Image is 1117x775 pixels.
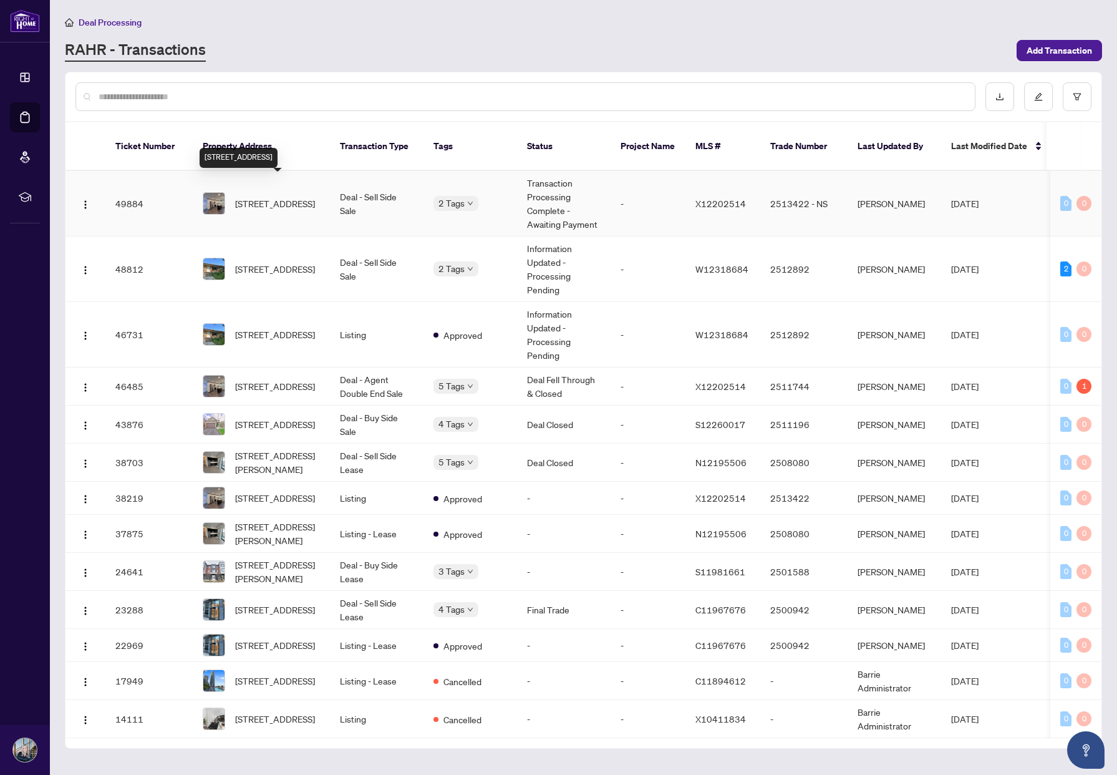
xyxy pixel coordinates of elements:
[105,700,193,738] td: 14111
[80,265,90,275] img: Logo
[443,328,482,342] span: Approved
[105,368,193,406] td: 46485
[235,379,315,393] span: [STREET_ADDRESS]
[80,331,90,341] img: Logo
[330,515,423,553] td: Listing - Lease
[203,561,225,582] img: thumbnail-img
[1060,490,1071,505] div: 0
[695,263,748,275] span: W12318684
[235,603,315,617] span: [STREET_ADDRESS]
[203,635,225,656] img: thumbnail-img
[193,122,330,171] th: Property Address
[695,381,746,392] span: X12202514
[611,553,685,591] td: -
[517,302,611,368] td: Information Updated - Processing Pending
[80,568,90,578] img: Logo
[1076,673,1091,688] div: 0
[1060,455,1071,470] div: 0
[848,122,941,171] th: Last Updated By
[203,258,225,280] img: thumbnail-img
[1076,455,1091,470] div: 0
[235,558,320,585] span: [STREET_ADDRESS][PERSON_NAME]
[760,368,848,406] td: 2511744
[1076,638,1091,653] div: 0
[517,629,611,662] td: -
[611,122,685,171] th: Project Name
[105,236,193,302] td: 48812
[1024,82,1053,111] button: edit
[1076,602,1091,617] div: 0
[65,39,206,62] a: RAHR - Transactions
[951,381,979,392] span: [DATE]
[235,449,320,476] span: [STREET_ADDRESS][PERSON_NAME]
[517,700,611,738] td: -
[235,417,315,431] span: [STREET_ADDRESS]
[1076,526,1091,541] div: 0
[1076,417,1091,432] div: 0
[848,444,941,482] td: [PERSON_NAME]
[1076,379,1091,394] div: 1
[330,444,423,482] td: Deal - Sell Side Lease
[438,564,465,578] span: 3 Tags
[423,122,517,171] th: Tags
[235,712,315,726] span: [STREET_ADDRESS]
[611,444,685,482] td: -
[517,171,611,236] td: Transaction Processing Complete - Awaiting Payment
[951,528,979,539] span: [DATE]
[203,414,225,435] img: thumbnail-img
[1073,92,1081,101] span: filter
[330,171,423,236] td: Deal - Sell Side Sale
[760,700,848,738] td: -
[203,708,225,729] img: thumbnail-img
[75,671,95,691] button: Logo
[1067,731,1105,769] button: Open asap
[203,487,225,509] img: thumbnail-img
[330,553,423,591] td: Deal - Buy Side Lease
[330,662,423,700] td: Listing - Lease
[1076,490,1091,505] div: 0
[235,328,315,341] span: [STREET_ADDRESS]
[1060,417,1071,432] div: 0
[1060,526,1071,541] div: 0
[80,383,90,392] img: Logo
[951,713,979,724] span: [DATE]
[1076,711,1091,726] div: 0
[80,530,90,540] img: Logo
[203,599,225,620] img: thumbnail-img
[10,9,40,32] img: logo
[105,171,193,236] td: 49884
[330,122,423,171] th: Transaction Type
[105,515,193,553] td: 37875
[75,635,95,655] button: Logo
[203,670,225,691] img: thumbnail-img
[443,492,482,505] span: Approved
[517,406,611,444] td: Deal Closed
[75,709,95,729] button: Logo
[1017,40,1102,61] button: Add Transaction
[611,591,685,629] td: -
[760,444,848,482] td: 2508080
[695,329,748,340] span: W12318684
[105,662,193,700] td: 17949
[611,236,685,302] td: -
[80,641,90,651] img: Logo
[75,600,95,620] button: Logo
[517,591,611,629] td: Final Trade
[80,459,90,469] img: Logo
[951,492,979,504] span: [DATE]
[848,553,941,591] td: [PERSON_NAME]
[848,515,941,553] td: [PERSON_NAME]
[105,553,193,591] td: 24641
[235,197,315,210] span: [STREET_ADDRESS]
[467,200,473,207] span: down
[760,553,848,591] td: 2501588
[330,629,423,662] td: Listing - Lease
[760,591,848,629] td: 2500942
[1060,196,1071,211] div: 0
[1076,564,1091,579] div: 0
[1060,711,1071,726] div: 0
[517,444,611,482] td: Deal Closed
[848,406,941,444] td: [PERSON_NAME]
[760,236,848,302] td: 2512892
[467,568,473,575] span: down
